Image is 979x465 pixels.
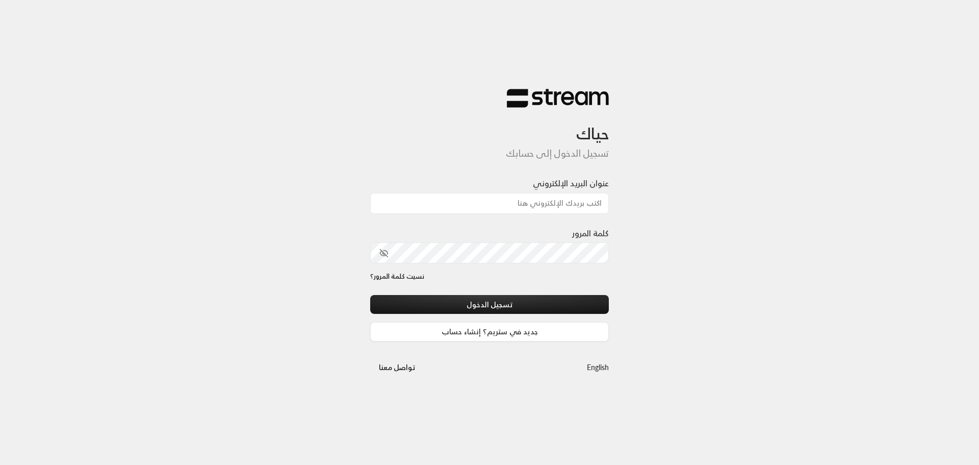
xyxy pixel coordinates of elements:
a: جديد في ستريم؟ إنشاء حساب [370,322,609,341]
img: Stream Logo [507,88,609,108]
a: تواصل معنا [370,361,424,374]
label: عنوان البريد الإلكتروني [533,177,609,189]
a: نسيت كلمة المرور؟ [370,272,424,282]
label: كلمة المرور [572,227,609,239]
a: English [587,358,609,377]
button: تواصل معنا [370,358,424,377]
button: تسجيل الدخول [370,295,609,314]
h5: تسجيل الدخول إلى حسابك [370,148,609,159]
button: toggle password visibility [375,244,393,262]
h3: حياك [370,108,609,143]
input: اكتب بريدك الإلكتروني هنا [370,193,609,214]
